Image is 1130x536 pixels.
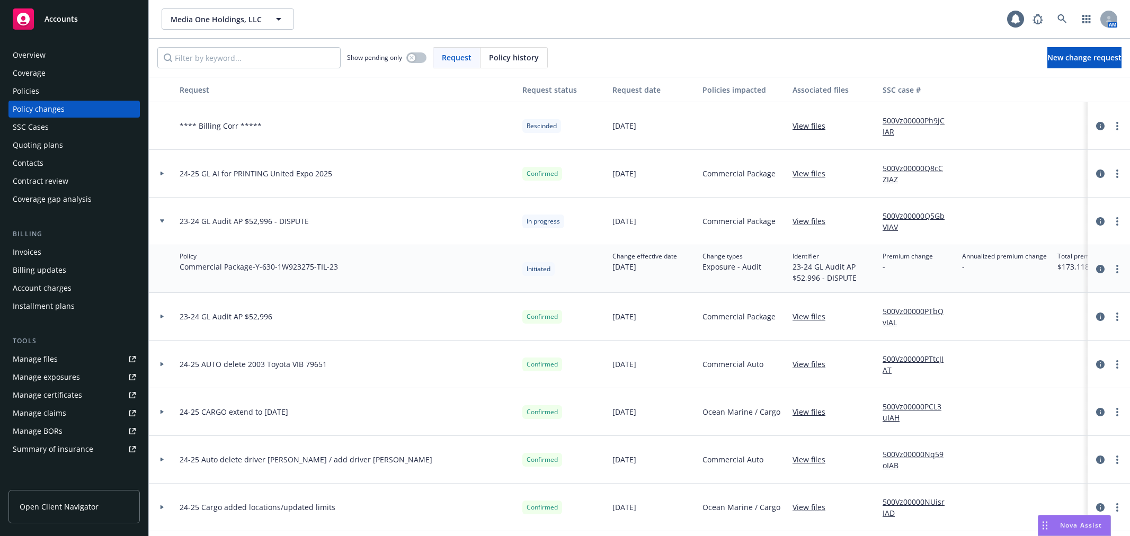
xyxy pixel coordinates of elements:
[1047,47,1122,68] a: New change request
[13,405,66,422] div: Manage claims
[162,8,294,30] button: Media One Holdings, LLC
[527,407,558,417] span: Confirmed
[8,137,140,154] a: Quoting plans
[702,84,784,95] div: Policies impacted
[702,168,776,179] span: Commercial Package
[702,252,761,261] span: Change types
[527,455,558,464] span: Confirmed
[8,47,140,64] a: Overview
[1057,261,1101,272] span: $173,118.00
[45,15,78,23] span: Accounts
[180,359,327,370] span: 24-25 AUTO delete 2003 Toyota VIB 79651
[1094,453,1107,466] a: circleInformation
[1111,501,1124,514] a: more
[1094,263,1107,275] a: circleInformation
[883,401,954,423] a: 500Vz00000PCL3uIAH
[883,252,933,261] span: Premium change
[612,84,694,95] div: Request date
[1076,8,1097,30] a: Switch app
[883,261,933,272] span: -
[702,311,776,322] span: Commercial Package
[1094,215,1107,228] a: circleInformation
[13,441,93,458] div: Summary of insurance
[13,65,46,82] div: Coverage
[171,14,262,25] span: Media One Holdings, LLC
[13,262,66,279] div: Billing updates
[8,351,140,368] a: Manage files
[883,84,954,95] div: SSC case #
[1111,263,1124,275] a: more
[180,216,309,227] span: 23-24 GL Audit AP $52,996 - DISPUTE
[8,298,140,315] a: Installment plans
[1094,358,1107,371] a: circleInformation
[527,121,557,131] span: Rescinded
[13,47,46,64] div: Overview
[149,341,175,388] div: Toggle Row Expanded
[347,53,402,62] span: Show pending only
[793,120,834,131] a: View files
[1052,8,1073,30] a: Search
[149,245,175,293] div: Toggle Row Expanded
[13,298,75,315] div: Installment plans
[13,369,80,386] div: Manage exposures
[878,77,958,102] button: SSC case #
[612,454,636,465] span: [DATE]
[1094,501,1107,514] a: circleInformation
[149,293,175,341] div: Toggle Row Expanded
[8,155,140,172] a: Contacts
[8,83,140,100] a: Policies
[8,244,140,261] a: Invoices
[180,84,514,95] div: Request
[180,454,432,465] span: 24-25 Auto delete driver [PERSON_NAME] / add driver [PERSON_NAME]
[149,484,175,531] div: Toggle Row Expanded
[149,150,175,198] div: Toggle Row Expanded
[612,120,636,131] span: [DATE]
[180,252,338,261] span: Policy
[20,501,99,512] span: Open Client Navigator
[149,436,175,484] div: Toggle Row Expanded
[1111,406,1124,418] a: more
[527,217,560,226] span: In progress
[149,388,175,436] div: Toggle Row Expanded
[489,52,539,63] span: Policy history
[13,155,43,172] div: Contacts
[8,479,140,489] div: Analytics hub
[698,77,788,102] button: Policies impacted
[13,137,63,154] div: Quoting plans
[13,101,65,118] div: Policy changes
[788,77,878,102] button: Associated files
[702,454,763,465] span: Commercial Auto
[1060,521,1102,530] span: Nova Assist
[8,441,140,458] a: Summary of insurance
[149,198,175,245] div: Toggle Row Expanded
[1094,406,1107,418] a: circleInformation
[157,47,341,68] input: Filter by keyword...
[1038,515,1052,535] div: Drag to move
[13,244,41,261] div: Invoices
[1027,8,1048,30] a: Report a Bug
[1111,167,1124,180] a: more
[883,115,954,137] a: 500Vz00000Ph9jCIAR
[962,261,1047,272] span: -
[793,168,834,179] a: View files
[1111,120,1124,132] a: more
[8,229,140,239] div: Billing
[527,312,558,321] span: Confirmed
[180,502,335,513] span: 24-25 Cargo added locations/updated limits
[8,173,140,190] a: Contract review
[1038,515,1111,536] button: Nova Assist
[793,502,834,513] a: View files
[612,502,636,513] span: [DATE]
[180,168,332,179] span: 24-25 GL AI for PRINTING United Expo 2025
[8,369,140,386] span: Manage exposures
[793,252,874,261] span: Identifier
[527,503,558,512] span: Confirmed
[702,406,780,417] span: Ocean Marine / Cargo
[1094,167,1107,180] a: circleInformation
[1111,215,1124,228] a: more
[527,360,558,369] span: Confirmed
[442,52,471,63] span: Request
[149,102,175,150] div: Toggle Row Expanded
[612,359,636,370] span: [DATE]
[1057,252,1101,261] span: Total premium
